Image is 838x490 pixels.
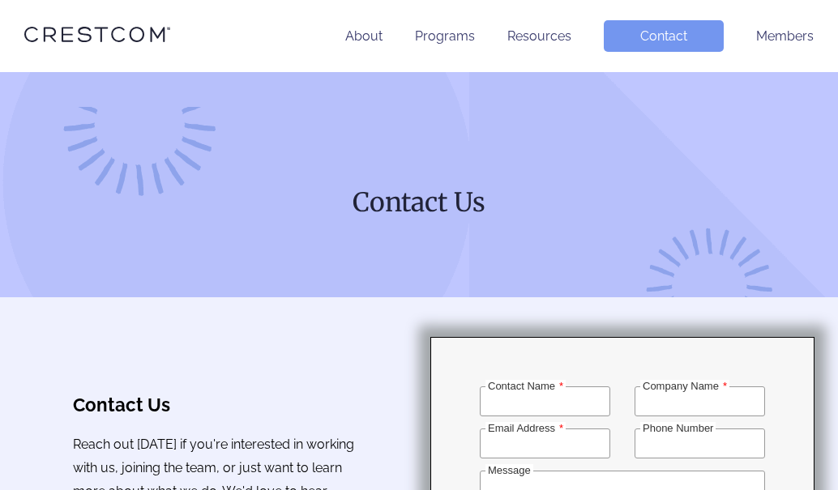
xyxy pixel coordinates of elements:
a: About [345,28,383,44]
h3: Contact Us [73,394,358,415]
label: Message [485,464,533,476]
a: Contact [604,20,724,52]
label: Company Name [640,380,729,392]
label: Contact Name [485,380,566,392]
a: Members [756,28,814,44]
label: Phone Number [640,422,716,434]
a: Resources [507,28,571,44]
h1: Contact Us [109,185,729,219]
a: Programs [415,28,475,44]
label: Email Address [485,422,566,434]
